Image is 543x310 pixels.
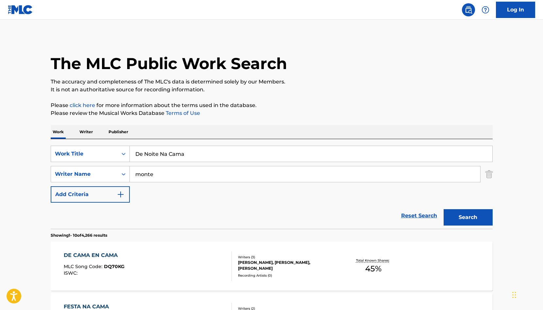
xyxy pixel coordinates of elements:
div: Work Title [55,150,114,158]
div: Drag [512,285,516,305]
p: Please review the Musical Works Database [51,109,493,117]
img: MLC Logo [8,5,33,14]
p: The accuracy and completeness of The MLC's data is determined solely by our Members. [51,78,493,86]
div: [PERSON_NAME], [PERSON_NAME], [PERSON_NAME] [238,260,337,271]
p: Please for more information about the terms used in the database. [51,101,493,109]
span: MLC Song Code : [64,264,104,269]
h1: The MLC Public Work Search [51,54,287,73]
p: Total Known Shares: [356,258,391,263]
span: DQ70KG [104,264,125,269]
img: search [465,6,472,14]
p: It is not an authoritative source for recording information. [51,86,493,94]
img: 9d2ae6d4665cec9f34b9.svg [117,191,125,198]
form: Search Form [51,146,493,229]
img: Delete Criterion [485,166,493,182]
p: Writer [77,125,95,139]
a: click here [70,102,95,108]
button: Add Criteria [51,186,130,203]
a: Terms of Use [164,110,200,116]
a: Log In [496,2,535,18]
div: Help [479,3,492,16]
div: DE CAMA EN CAMA [64,251,125,259]
p: Work [51,125,66,139]
div: Writer Name [55,170,114,178]
button: Search [444,209,493,226]
a: DE CAMA EN CAMAMLC Song Code:DQ70KGISWC:Writers (3)[PERSON_NAME], [PERSON_NAME], [PERSON_NAME]Rec... [51,242,493,291]
a: Public Search [462,3,475,16]
iframe: Chat Widget [510,279,543,310]
span: 45 % [365,263,382,275]
p: Publisher [107,125,130,139]
div: Recording Artists ( 0 ) [238,273,337,278]
span: ISWC : [64,270,79,276]
img: help [482,6,489,14]
p: Showing 1 - 10 of 4,266 results [51,232,107,238]
div: Writers ( 3 ) [238,255,337,260]
a: Reset Search [398,209,440,223]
